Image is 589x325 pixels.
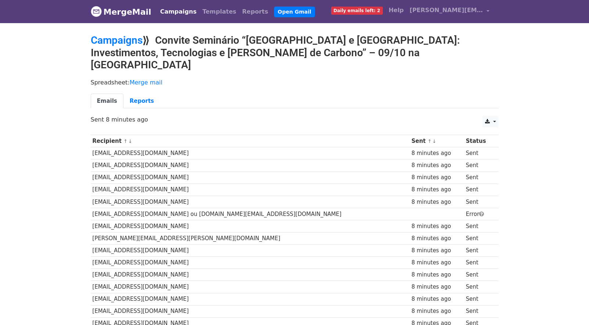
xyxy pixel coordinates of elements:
[91,232,410,245] td: [PERSON_NAME][EMAIL_ADDRESS][PERSON_NAME][DOMAIN_NAME]
[412,307,463,315] div: 8 minutes ago
[464,305,494,317] td: Sent
[464,257,494,269] td: Sent
[428,138,432,144] a: ↑
[200,4,239,19] a: Templates
[91,135,410,147] th: Recipient
[157,4,200,19] a: Campaigns
[412,271,463,279] div: 8 minutes ago
[407,3,493,20] a: [PERSON_NAME][EMAIL_ADDRESS][PERSON_NAME][DOMAIN_NAME]
[464,196,494,208] td: Sent
[91,293,410,305] td: [EMAIL_ADDRESS][DOMAIN_NAME]
[464,293,494,305] td: Sent
[412,222,463,231] div: 8 minutes ago
[91,94,123,109] a: Emails
[464,220,494,232] td: Sent
[386,3,407,18] a: Help
[412,149,463,158] div: 8 minutes ago
[464,245,494,257] td: Sent
[464,184,494,196] td: Sent
[91,6,102,17] img: MergeMail logo
[464,147,494,159] td: Sent
[274,7,315,17] a: Open Gmail
[91,257,410,269] td: [EMAIL_ADDRESS][DOMAIN_NAME]
[239,4,271,19] a: Reports
[91,147,410,159] td: [EMAIL_ADDRESS][DOMAIN_NAME]
[91,34,499,71] h2: ⟫ Convite Seminário “[GEOGRAPHIC_DATA] e [GEOGRAPHIC_DATA]: Investimentos, Tecnologias e [PERSON_...
[412,234,463,243] div: 8 minutes ago
[464,159,494,171] td: Sent
[91,171,410,184] td: [EMAIL_ADDRESS][DOMAIN_NAME]
[91,245,410,257] td: [EMAIL_ADDRESS][DOMAIN_NAME]
[552,290,589,325] iframe: Chat Widget
[91,34,143,46] a: Campaigns
[91,220,410,232] td: [EMAIL_ADDRESS][DOMAIN_NAME]
[328,3,386,18] a: Daily emails left: 2
[91,196,410,208] td: [EMAIL_ADDRESS][DOMAIN_NAME]
[412,283,463,291] div: 8 minutes ago
[464,281,494,293] td: Sent
[91,116,499,123] p: Sent 8 minutes ago
[412,185,463,194] div: 8 minutes ago
[464,269,494,281] td: Sent
[464,135,494,147] th: Status
[91,184,410,196] td: [EMAIL_ADDRESS][DOMAIN_NAME]
[91,79,499,86] p: Spreadsheet:
[91,208,410,220] td: [EMAIL_ADDRESS][DOMAIN_NAME] ou [DOMAIN_NAME][EMAIL_ADDRESS][DOMAIN_NAME]
[410,135,464,147] th: Sent
[464,232,494,245] td: Sent
[412,161,463,170] div: 8 minutes ago
[331,7,383,15] span: Daily emails left: 2
[128,138,132,144] a: ↓
[123,138,128,144] a: ↑
[91,159,410,171] td: [EMAIL_ADDRESS][DOMAIN_NAME]
[412,259,463,267] div: 8 minutes ago
[412,295,463,303] div: 8 minutes ago
[464,171,494,184] td: Sent
[412,198,463,206] div: 8 minutes ago
[123,94,160,109] a: Reports
[412,246,463,255] div: 8 minutes ago
[91,269,410,281] td: [EMAIL_ADDRESS][DOMAIN_NAME]
[410,6,483,15] span: [PERSON_NAME][EMAIL_ADDRESS][PERSON_NAME][DOMAIN_NAME]
[464,208,494,220] td: Error
[91,4,151,19] a: MergeMail
[432,138,436,144] a: ↓
[91,305,410,317] td: [EMAIL_ADDRESS][DOMAIN_NAME]
[130,79,162,86] a: Merge mail
[91,281,410,293] td: [EMAIL_ADDRESS][DOMAIN_NAME]
[412,173,463,182] div: 8 minutes ago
